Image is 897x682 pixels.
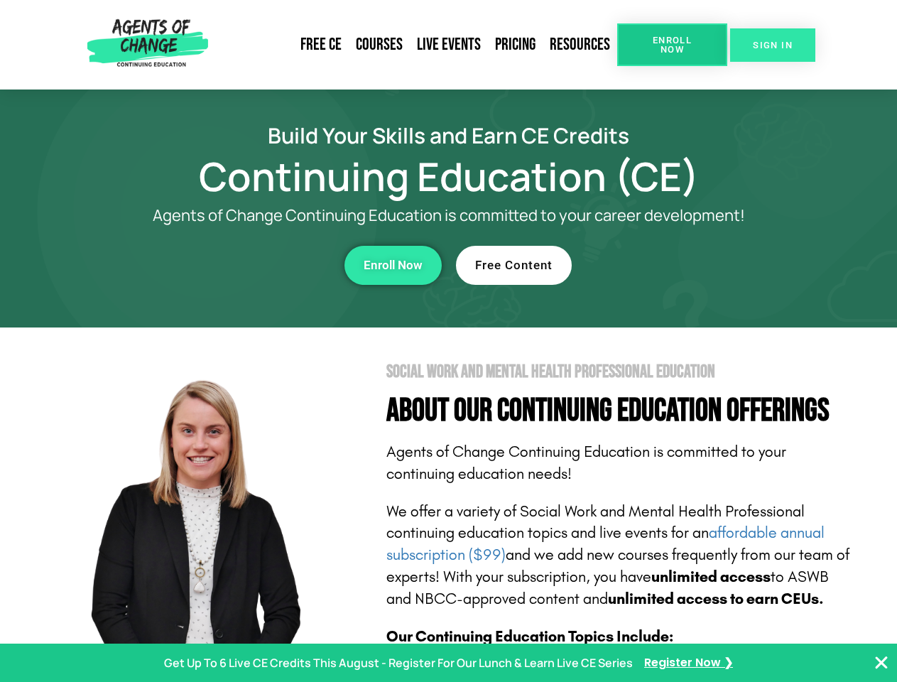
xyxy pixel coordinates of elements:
a: Resources [543,28,617,61]
p: Get Up To 6 Live CE Credits This August - Register For Our Lunch & Learn Live CE Series [164,653,633,673]
a: Courses [349,28,410,61]
a: Pricing [488,28,543,61]
a: Live Events [410,28,488,61]
a: Free Content [456,246,572,285]
button: Close Banner [873,654,890,671]
p: We offer a variety of Social Work and Mental Health Professional continuing education topics and ... [386,501,854,610]
h2: Build Your Skills and Earn CE Credits [44,125,854,146]
b: unlimited access [651,568,771,586]
h1: Continuing Education (CE) [44,160,854,193]
p: Agents of Change Continuing Education is committed to your career development! [101,207,797,224]
a: Enroll Now [617,23,727,66]
b: Our Continuing Education Topics Include: [386,627,673,646]
a: Register Now ❯ [644,653,733,673]
span: Enroll Now [640,36,705,54]
h2: Social Work and Mental Health Professional Education [386,363,854,381]
a: Free CE [293,28,349,61]
b: unlimited access to earn CEUs. [608,590,824,608]
span: Enroll Now [364,259,423,271]
h4: About Our Continuing Education Offerings [386,395,854,427]
span: Agents of Change Continuing Education is committed to your continuing education needs! [386,443,786,483]
nav: Menu [214,28,617,61]
span: SIGN IN [753,40,793,50]
a: Enroll Now [344,246,442,285]
span: Free Content [475,259,553,271]
a: SIGN IN [730,28,815,62]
